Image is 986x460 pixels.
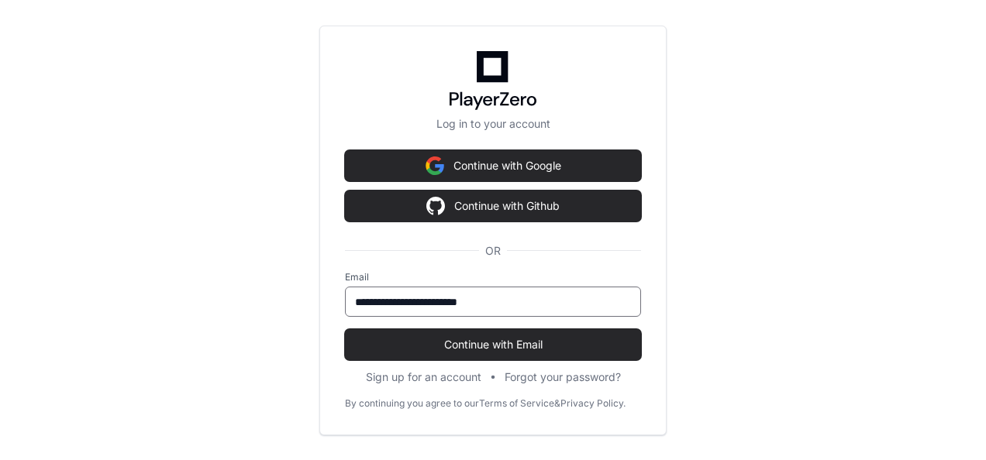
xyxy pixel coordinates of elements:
[479,397,554,410] a: Terms of Service
[426,150,444,181] img: Sign in with google
[560,397,626,410] a: Privacy Policy.
[345,271,641,283] label: Email
[345,337,641,352] span: Continue with Email
[426,191,445,221] img: Sign in with google
[345,150,641,181] button: Continue with Google
[554,397,560,410] div: &
[479,243,507,259] span: OR
[345,397,479,410] div: By continuing you agree to our
[366,369,481,385] button: Sign up for an account
[345,116,641,132] p: Log in to your account
[345,329,641,360] button: Continue with Email
[505,369,621,385] button: Forgot your password?
[345,191,641,221] button: Continue with Github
